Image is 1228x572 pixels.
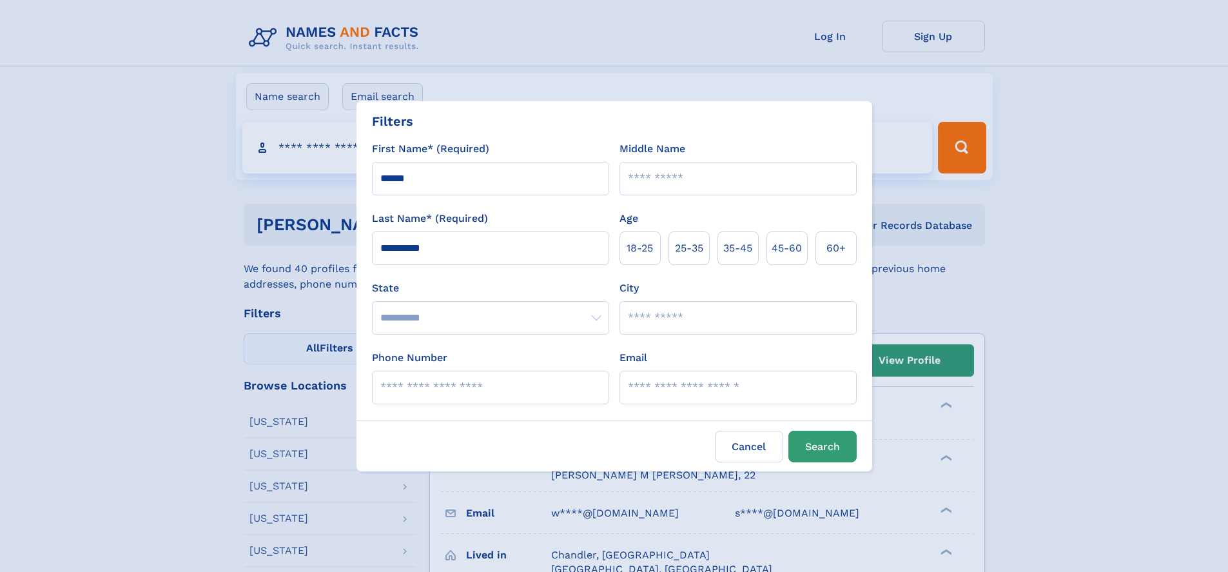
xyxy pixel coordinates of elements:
label: Cancel [715,431,783,462]
span: 60+ [826,241,846,256]
span: 25‑35 [675,241,703,256]
div: Filters [372,112,413,131]
label: First Name* (Required) [372,141,489,157]
label: State [372,281,609,296]
span: 35‑45 [723,241,752,256]
label: City [619,281,639,296]
button: Search [788,431,857,462]
label: Age [619,211,638,226]
label: Middle Name [619,141,685,157]
label: Phone Number [372,350,447,366]
label: Last Name* (Required) [372,211,488,226]
span: 18‑25 [627,241,653,256]
span: 45‑60 [772,241,802,256]
label: Email [619,350,647,366]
